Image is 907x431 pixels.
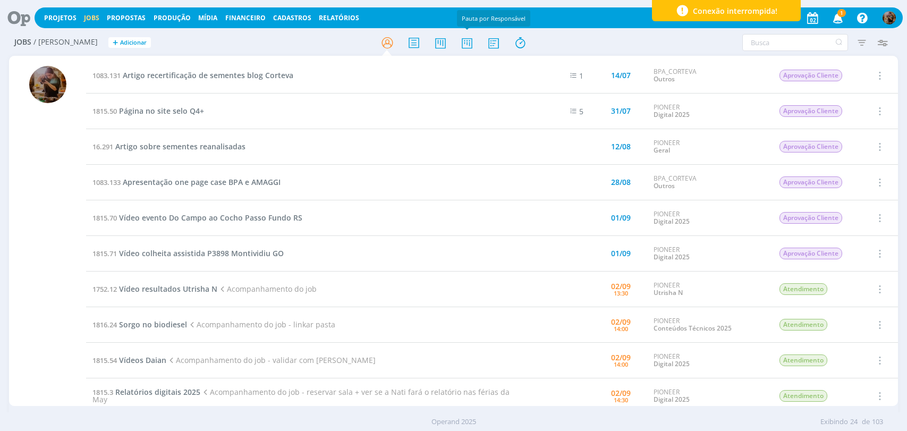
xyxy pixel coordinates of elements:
[187,319,335,329] span: Acompanhamento do job - linkar pasta
[654,288,683,297] a: Utrisha N
[92,213,302,223] a: 1815.70Vídeo evento Do Campo ao Cocho Passo Fundo RS
[654,104,763,119] div: PIONEER
[614,326,628,332] div: 14:00
[166,355,376,365] span: Acompanhamento do job - validar com [PERSON_NAME]
[150,14,194,22] button: Produção
[92,177,281,187] a: 1083.133Apresentação one page case BPA e AMAGGI
[654,246,763,261] div: PIONEER
[779,354,827,366] span: Atendimento
[270,14,315,22] button: Cadastros
[654,353,763,368] div: PIONEER
[654,146,670,155] a: Geral
[113,37,118,48] span: +
[654,252,690,261] a: Digital 2025
[195,14,221,22] button: Mídia
[457,10,530,27] div: Pauta por Responsável
[92,106,117,116] span: 1815.50
[92,284,217,294] a: 1752.12Vídeo resultados Utrisha N
[198,13,217,22] a: Mídia
[92,142,113,151] span: 16.291
[92,70,293,80] a: 1083.131Artigo recertificação de sementes blog Corteva
[119,355,166,365] span: Vídeos Daian
[872,417,883,427] span: 103
[33,38,98,47] span: / [PERSON_NAME]
[273,13,311,22] span: Cadastros
[693,5,777,16] span: Conexão interrompida!
[654,217,690,226] a: Digital 2025
[611,107,631,115] div: 31/07
[92,320,117,329] span: 1816.24
[837,9,846,17] span: 1
[92,178,121,187] span: 1083.133
[119,106,204,116] span: Página no site selo Q4+
[119,284,217,294] span: Vídeo resultados Utrisha N
[654,181,675,190] a: Outros
[92,213,117,223] span: 1815.70
[654,68,763,83] div: BPA_CORTEVA
[779,176,842,188] span: Aprovação Cliente
[779,141,842,153] span: Aprovação Cliente
[92,387,510,404] span: Acompanhamento do job - reservar sala + ver se a Nati fará o relatório nas férias da May
[850,417,858,427] span: 24
[611,214,631,222] div: 01/09
[154,13,191,22] a: Produção
[92,356,117,365] span: 1815.54
[611,354,631,361] div: 02/09
[779,283,827,295] span: Atendimento
[81,14,103,22] button: Jobs
[123,70,293,80] span: Artigo recertificação de sementes blog Corteva
[14,38,31,47] span: Jobs
[119,248,284,258] span: Vídeo colheita assistida P3898 Montividiu GO
[654,324,732,333] a: Conteúdos Técnicos 2025
[92,284,117,294] span: 1752.12
[611,390,631,397] div: 02/09
[104,14,149,22] button: Propostas
[41,14,80,22] button: Projetos
[614,290,628,296] div: 13:30
[92,355,166,365] a: 1815.54Vídeos Daian
[44,13,77,22] a: Projetos
[119,213,302,223] span: Vídeo evento Do Campo ao Cocho Passo Fundo RS
[92,387,113,397] span: 1815.3
[92,319,187,329] a: 1816.24Sorgo no biodiesel
[92,141,245,151] a: 16.291Artigo sobre sementes reanalisadas
[779,390,827,402] span: Atendimento
[319,13,359,22] a: Relatórios
[92,248,284,258] a: 1815.71Vídeo colheita assistida P3898 Montividiu GO
[779,105,842,117] span: Aprovação Cliente
[654,359,690,368] a: Digital 2025
[654,74,675,83] a: Outros
[29,66,66,103] img: A
[222,14,269,22] button: Financeiro
[316,14,362,22] button: Relatórios
[611,143,631,150] div: 12/08
[654,110,690,119] a: Digital 2025
[779,212,842,224] span: Aprovação Cliente
[883,11,896,24] img: A
[779,319,827,331] span: Atendimento
[882,9,896,27] button: A
[123,177,281,187] span: Apresentação one page case BPA e AMAGGI
[108,37,151,48] button: +Adicionar
[115,387,200,397] span: Relatórios digitais 2025
[654,282,763,297] div: PIONEER
[611,179,631,186] div: 28/08
[862,417,870,427] span: de
[611,250,631,257] div: 01/09
[119,319,187,329] span: Sorgo no biodiesel
[579,71,583,81] span: 1
[84,13,99,22] a: Jobs
[92,249,117,258] span: 1815.71
[654,210,763,226] div: PIONEER
[654,139,763,155] div: PIONEER
[654,317,763,333] div: PIONEER
[654,395,690,404] a: Digital 2025
[654,388,763,404] div: PIONEER
[579,106,583,116] span: 5
[115,141,245,151] span: Artigo sobre sementes reanalisadas
[217,284,317,294] span: Acompanhamento do job
[611,318,631,326] div: 02/09
[779,248,842,259] span: Aprovação Cliente
[742,34,848,51] input: Busca
[820,417,848,427] span: Exibindo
